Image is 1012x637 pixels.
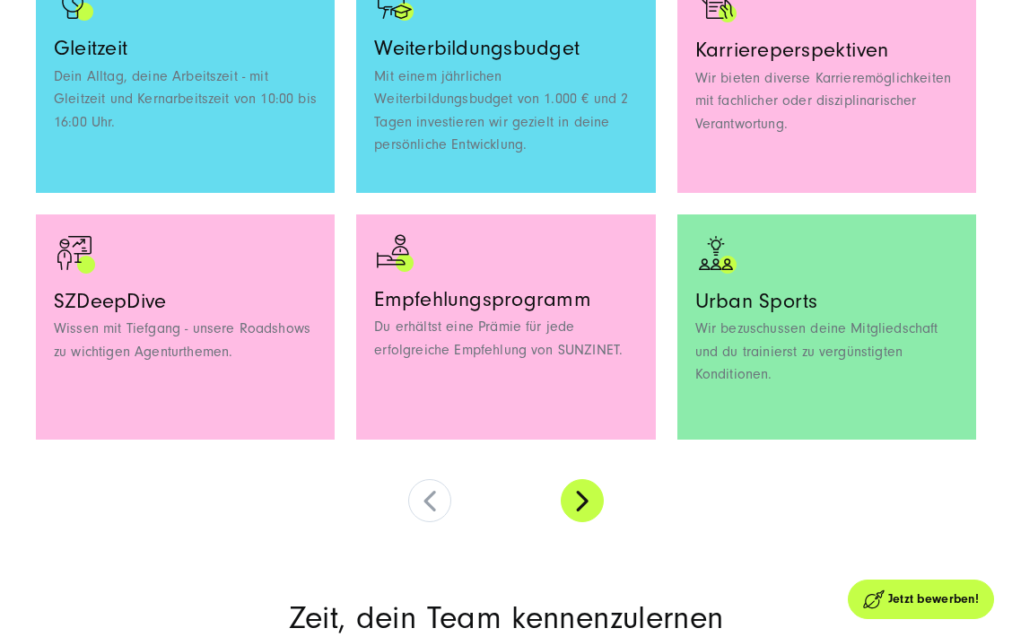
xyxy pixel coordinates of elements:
h2: Zeit, dein Team kennenzulernen [196,603,816,633]
p: Wir bezuschussen deine Mitgliedschaft und du trainierst zu vergünstigten Konditionen. [695,318,958,387]
h3: Weiterbildungsbudget [374,37,637,59]
h3: Empfehlungsprogramm [374,288,637,310]
p: Wir bieten diverse Karrieremöglichkeiten mit fachlicher oder disziplinarischer Verantwortung. [695,67,958,136]
img: recommendation [374,232,417,275]
p: Mit einem jährlichen Weiterbildungsbudget von 1.000 € und 2 Tagen investieren wir gezielt in dein... [374,65,637,157]
h3: Urban Sports [695,290,958,312]
p: Wissen mit Tiefgang - unsere Roadshows zu wichtigen Agenturthemen. [54,318,317,363]
a: Jetzt bewerben! [848,580,994,619]
img: Symbol welches eine Person zeigt die vor einem Flipchart steht, welches einen positiven Graphen z... [54,232,99,277]
p: Du erhältst eine Prämie für jede erfolgreiche Empfehlung von SUNZINET. [374,316,637,362]
img: Symbol welches drei Personen zeigt über denen eine Glühbirne abgebildet ist [695,232,740,277]
p: Dein Alltag, deine Arbeitszeit - mit Gleitzeit und Kernarbeitszeit von 10:00 bis 16:00 Uhr. [54,65,317,135]
h3: Karriereperspektiven [695,39,958,61]
h3: SZDeepDive [54,290,317,312]
h3: Gleitzeit [54,37,317,59]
